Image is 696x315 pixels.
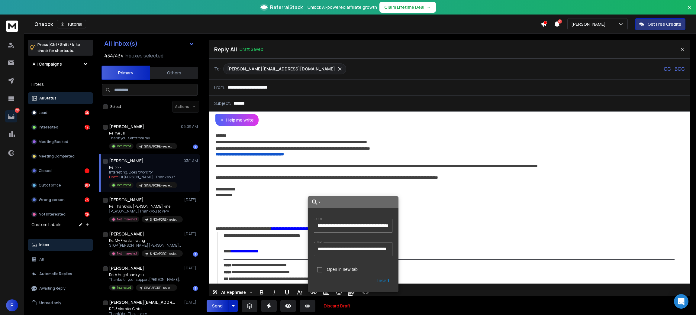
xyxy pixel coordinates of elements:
button: Unread only [28,297,93,309]
button: Discard Draft [319,300,355,312]
p: SINGAPORE - reviews [144,183,173,188]
span: Draft: [109,174,119,180]
button: Close banner [686,4,694,18]
button: Insert [374,275,392,286]
span: AI Rephrase [220,290,247,295]
button: AI Rephrase [211,286,253,298]
p: RE: 5 stars for Cinful [109,307,177,311]
p: Not Interested [117,251,137,256]
p: Interested [39,125,58,130]
p: Subject: [214,100,231,106]
button: Help me write [215,114,259,126]
p: Meeting Booked [39,139,68,144]
p: To: [214,66,221,72]
button: Insert Link (Ctrl+K) [308,286,319,298]
p: Re: A huge thank you [109,272,180,277]
h1: All Campaigns [33,61,62,67]
h3: Inboxes selected [125,52,163,59]
span: Ctrl + Shift + k [49,41,75,48]
label: URL [315,217,324,221]
span: Hi [PERSON_NAME], Thank you f ... [119,174,177,180]
div: 496 [85,125,89,130]
button: Lead35 [28,107,93,119]
button: P [6,299,18,311]
h3: Filters [28,80,93,89]
p: Reply All [214,45,237,54]
p: Re: Thank you [PERSON_NAME] Fine [109,204,182,209]
p: 1516 [15,108,20,113]
p: Unread only [39,300,61,305]
p: Thank you! Sent from my [109,136,177,141]
p: Awaiting Reply [39,286,66,291]
button: Meeting Booked [28,136,93,148]
button: Out of office283 [28,179,93,191]
p: Thanks for your support [PERSON_NAME]. [109,277,180,282]
p: Re: My Five star rating [109,238,182,243]
label: Text [315,240,324,244]
span: → [427,4,431,10]
p: All [39,257,44,262]
p: Wrong person [39,197,65,202]
button: All Inbox(s) [99,37,199,50]
div: 277 [85,197,89,202]
label: Open in new tab [327,267,358,272]
button: Get Free Credits [635,18,685,30]
div: 1 [193,145,198,149]
p: Re: rye 51! [109,131,177,136]
button: Underline (Ctrl+U) [281,286,293,298]
h1: [PERSON_NAME] [109,158,143,164]
button: Claim Lifetime Deal→ [379,2,436,13]
button: Insert Image (Ctrl+P) [321,286,332,298]
h1: [PERSON_NAME] [109,231,144,237]
p: All Status [39,96,56,101]
div: 283 [85,183,89,188]
button: Closed1 [28,165,93,177]
p: BCC [675,65,685,73]
p: Not Interested [39,212,66,217]
button: Italic (Ctrl+I) [269,286,280,298]
p: Interested [117,183,131,187]
p: Not Interested [117,217,137,222]
button: Bold (Ctrl+B) [256,286,267,298]
a: 1516 [5,110,17,122]
p: STOP [PERSON_NAME] [PERSON_NAME][EMAIL_ADDRESS][DOMAIN_NAME] [PHONE_NUMBER] [109,243,182,248]
button: Awaiting Reply [28,282,93,294]
button: Emoticons [333,286,345,298]
button: Wrong person277 [28,194,93,206]
p: [DATE] [184,232,198,236]
h1: [PERSON_NAME][EMAIL_ADDRESS][DOMAIN_NAME] [109,299,176,305]
h1: All Inbox(s) [104,41,138,47]
button: Primary [101,66,150,80]
p: [DATE] [184,266,198,271]
h1: [PERSON_NAME] [109,197,143,203]
p: Unlock AI-powered affiliate growth [308,4,377,10]
p: Interesting. Does it work for [109,170,177,175]
span: ReferralStack [270,4,303,11]
button: Meeting Completed [28,150,93,162]
button: Automatic Replies [28,268,93,280]
p: Meeting Completed [39,154,75,159]
p: Out of office [39,183,61,188]
p: Lead [39,110,47,115]
button: Not Interested424 [28,208,93,220]
p: SINGAPORE - reviews [144,144,173,149]
button: Choose Link [308,196,322,208]
button: Others [150,66,198,80]
p: From: [214,84,225,90]
h1: [PERSON_NAME] [109,265,144,271]
button: Code View [360,286,371,298]
h1: [PERSON_NAME] [109,124,144,130]
label: Select [110,104,121,109]
p: Automatic Replies [39,271,72,276]
div: 35 [85,110,89,115]
button: More Text [294,286,305,298]
div: 424 [85,212,89,217]
p: Interested [117,144,131,148]
p: Press to check for shortcuts. [37,42,80,54]
p: [DATE] [184,300,198,305]
span: 434 / 434 [104,52,124,59]
p: 03:11 AM [184,158,198,163]
p: [DATE] [184,197,198,202]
